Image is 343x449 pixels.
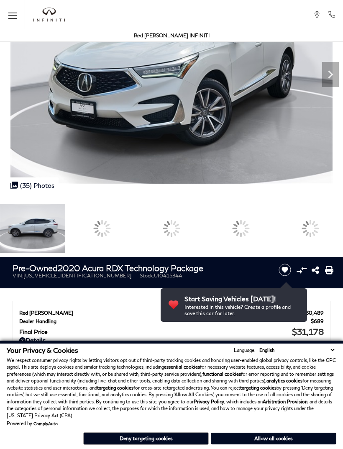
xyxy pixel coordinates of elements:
[140,272,154,279] span: Stock:
[134,32,210,38] a: Red [PERSON_NAME] INFINITI
[19,326,324,336] a: Final Price $31,178
[13,263,268,272] h1: 2020 Acura RDX Technology Package
[33,8,65,22] a: infiniti
[322,62,339,87] div: Next
[154,272,182,279] span: UI041534A
[266,378,302,383] strong: analytics cookies
[7,421,58,426] div: Powered by
[33,8,65,22] img: INFINITI
[19,336,324,344] a: Details
[292,326,324,336] span: $31,178
[83,432,209,445] button: Deny targeting cookies
[6,177,59,193] div: (35) Photos
[303,310,324,316] span: $30,489
[240,385,276,390] strong: targeting cookies
[19,310,303,316] span: Red [PERSON_NAME]
[97,385,133,390] strong: targeting cookies
[164,364,200,369] strong: essential cookies
[7,357,336,419] p: We respect consumer privacy rights by letting visitors opt out of third-party tracking cookies an...
[295,264,308,276] button: Compare Vehicle
[263,399,307,404] strong: Arbitration Provision
[19,328,292,335] span: Final Price
[276,263,294,277] button: Save vehicle
[23,272,131,279] span: [US_VEHICLE_IDENTIFICATION_NUMBER]
[312,265,319,275] a: Share this Pre-Owned 2020 Acura RDX Technology Package
[19,310,324,316] a: Red [PERSON_NAME] $30,489
[257,346,336,354] select: Language Select
[234,348,256,352] div: Language:
[211,433,336,444] button: Allow all cookies
[33,421,58,426] a: ComplyAuto
[311,318,324,324] span: $689
[194,399,224,404] a: Privacy Policy
[325,265,333,275] a: Print this Pre-Owned 2020 Acura RDX Technology Package
[19,318,311,324] span: Dealer Handling
[13,263,58,273] strong: Pre-Owned
[202,371,241,377] strong: functional cookies
[19,318,324,324] a: Dealer Handling $689
[13,272,23,279] span: VIN:
[7,346,78,354] span: Your Privacy & Cookies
